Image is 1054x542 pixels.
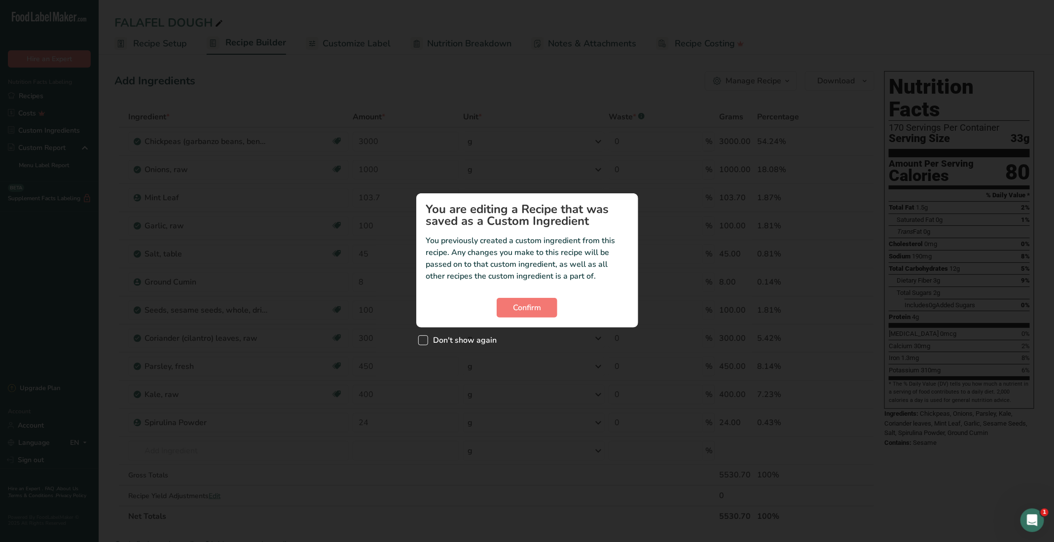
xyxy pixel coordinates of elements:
[426,235,628,282] p: You previously created a custom ingredient from this recipe. Any changes you make to this recipe ...
[1041,508,1049,516] span: 1
[426,203,628,227] h1: You are editing a Recipe that was saved as a Custom Ingredient
[513,302,541,314] span: Confirm
[1020,508,1044,532] iframe: Intercom live chat
[497,298,557,318] button: Confirm
[428,335,497,345] span: Don't show again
